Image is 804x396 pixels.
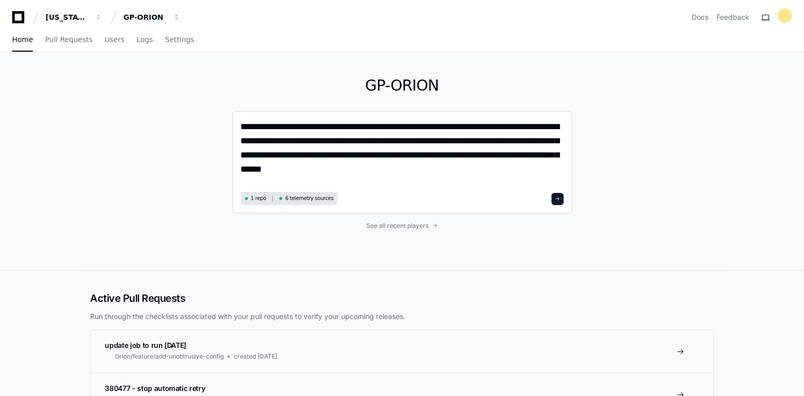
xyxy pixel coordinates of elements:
button: [US_STATE] Pacific [41,8,106,26]
span: Settings [165,36,194,43]
div: [US_STATE] Pacific [46,12,89,22]
span: See all recent players [366,222,429,230]
a: update job to run [DATE]Orion/feature/add-unobtrusive-configcreated [DATE] [91,330,713,373]
a: Docs [692,12,708,22]
a: Settings [165,28,194,52]
button: GP-ORION [119,8,184,26]
span: Users [105,36,124,43]
span: 1 repo [251,194,267,202]
span: Logs [137,36,153,43]
h2: Active Pull Requests [91,291,714,305]
button: Feedback [716,12,749,22]
a: Logs [137,28,153,52]
h1: GP-ORION [232,76,572,95]
span: Home [12,36,33,43]
span: update job to run [DATE] [105,341,187,349]
span: Orion/feature/add-unobtrusive-config [115,352,224,361]
span: created [DATE] [234,352,278,361]
span: 380477 - stop automatic retry [105,384,205,392]
span: Pull Requests [45,36,92,43]
a: See all recent players [232,222,572,230]
a: Pull Requests [45,28,92,52]
p: Run through the checklists associated with your pull requests to verify your upcoming releases. [91,311,714,322]
a: Home [12,28,33,52]
span: 6 telemetry sources [285,194,333,202]
a: Users [105,28,124,52]
div: GP-ORION [123,12,167,22]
